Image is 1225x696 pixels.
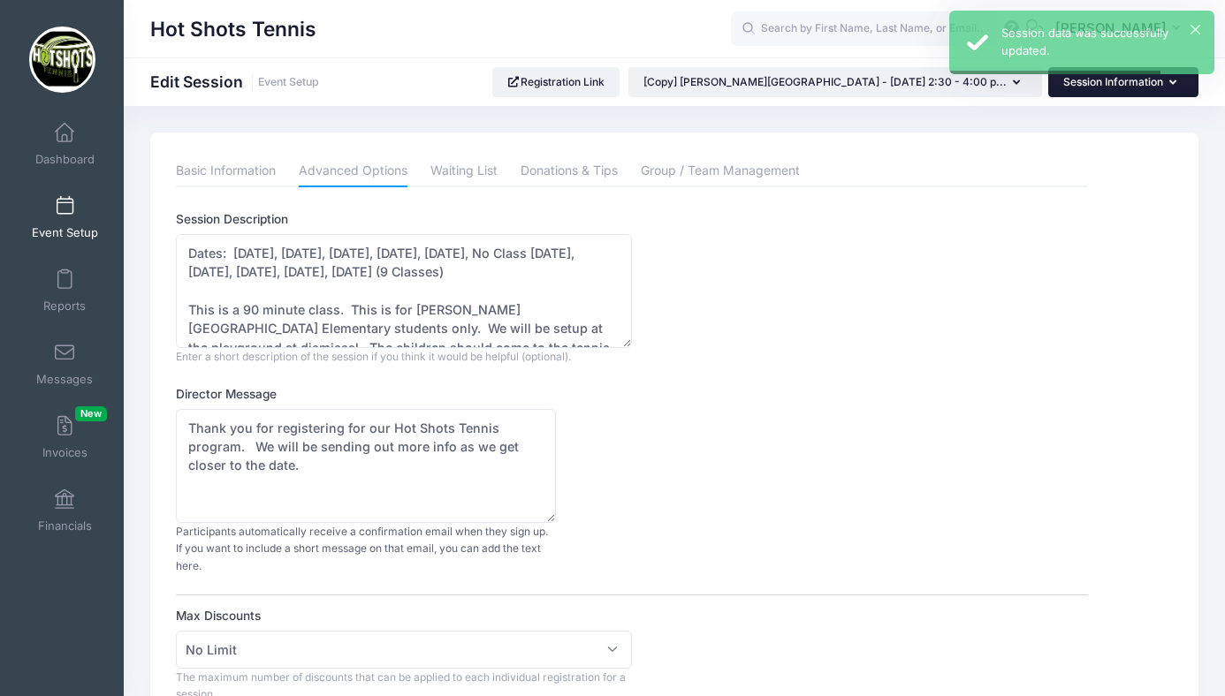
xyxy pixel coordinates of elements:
[23,333,107,395] a: Messages
[299,155,407,187] a: Advanced Options
[23,113,107,175] a: Dashboard
[23,260,107,322] a: Reports
[1048,67,1198,97] button: Session Information
[23,186,107,248] a: Event Setup
[176,350,571,363] span: Enter a short description of the session if you think it would be helpful (optional).
[521,155,618,187] a: Donations & Tips
[23,480,107,541] a: Financials
[628,67,1042,97] button: [Copy] [PERSON_NAME][GEOGRAPHIC_DATA] - [DATE] 2:30 - 4:00 p...
[36,372,93,387] span: Messages
[492,67,620,97] a: Registration Link
[29,26,95,93] img: Hot Shots Tennis
[35,152,95,167] span: Dashboard
[1001,25,1200,59] div: Session data was successfully updated.
[42,445,87,460] span: Invoices
[23,406,107,468] a: InvoicesNew
[176,607,632,624] label: Max Discounts
[176,385,632,403] label: Director Message
[176,234,632,348] textarea: Dates: [DATE], 17, 24, [DATE], 8, 15 (7 Classes) This is a 90 minute class. This is for [PERSON_N...
[430,155,498,187] a: Waiting List
[1191,25,1200,34] button: ×
[43,299,86,314] span: Reports
[1044,9,1198,49] button: [PERSON_NAME]
[258,76,319,89] a: Event Setup
[75,406,107,421] span: New
[176,210,632,228] label: Session Description
[176,631,632,669] span: No Limit
[643,75,1007,88] span: [Copy] [PERSON_NAME][GEOGRAPHIC_DATA] - [DATE] 2:30 - 4:00 p...
[150,9,316,49] h1: Hot Shots Tennis
[641,155,800,187] a: Group / Team Management
[176,409,556,523] textarea: Thank you for registering for our Hot Shots Tennis program. We will be sending out more info as w...
[150,72,319,91] h1: Edit Session
[186,640,237,659] span: No Limit
[176,525,548,572] span: Participants automatically receive a confirmation email when they sign up. If you want to include...
[32,225,98,240] span: Event Setup
[176,155,276,187] a: Basic Information
[38,518,92,533] span: Financials
[731,11,996,47] input: Search by First Name, Last Name, or Email...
